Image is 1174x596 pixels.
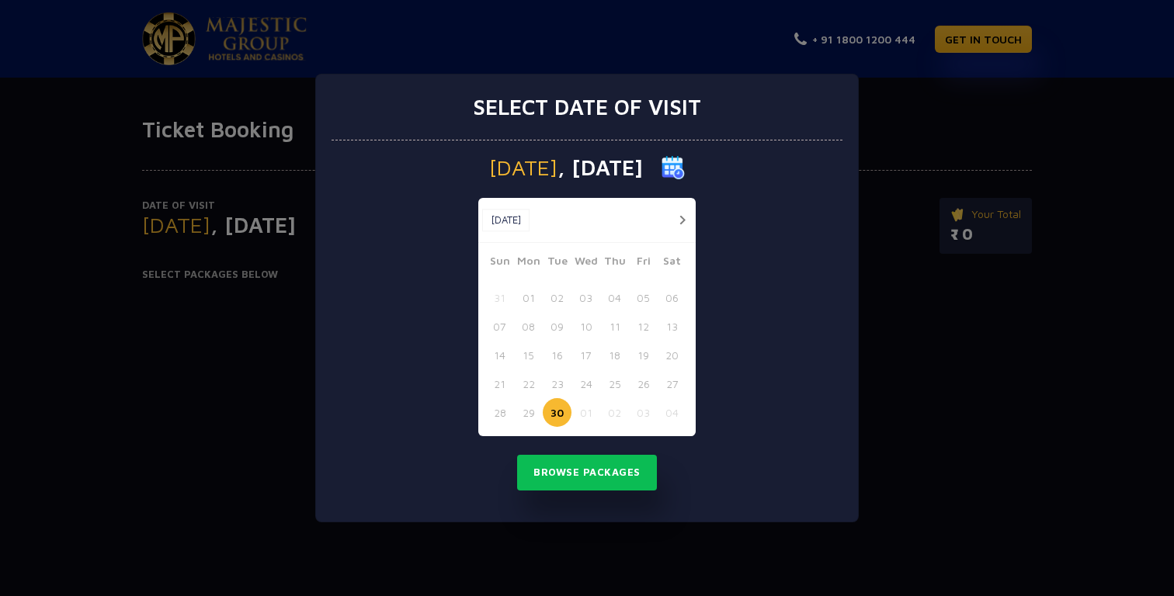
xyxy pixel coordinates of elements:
[600,283,629,312] button: 04
[543,369,571,398] button: 23
[629,312,658,341] button: 12
[571,398,600,427] button: 01
[658,398,686,427] button: 04
[629,252,658,274] span: Fri
[571,283,600,312] button: 03
[658,283,686,312] button: 06
[514,398,543,427] button: 29
[629,369,658,398] button: 26
[543,341,571,369] button: 16
[485,252,514,274] span: Sun
[600,398,629,427] button: 02
[485,312,514,341] button: 07
[629,283,658,312] button: 05
[514,312,543,341] button: 08
[517,455,657,490] button: Browse Packages
[485,369,514,398] button: 21
[629,398,658,427] button: 03
[600,369,629,398] button: 25
[514,369,543,398] button: 22
[514,341,543,369] button: 15
[571,312,600,341] button: 10
[658,312,686,341] button: 13
[600,312,629,341] button: 11
[571,341,600,369] button: 17
[600,341,629,369] button: 18
[473,94,701,120] h3: Select date of visit
[658,252,686,274] span: Sat
[557,157,643,178] span: , [DATE]
[571,369,600,398] button: 24
[543,252,571,274] span: Tue
[600,252,629,274] span: Thu
[482,209,530,232] button: [DATE]
[485,341,514,369] button: 14
[658,341,686,369] button: 20
[514,283,543,312] button: 01
[543,312,571,341] button: 09
[514,252,543,274] span: Mon
[571,252,600,274] span: Wed
[543,398,571,427] button: 30
[629,341,658,369] button: 19
[485,283,514,312] button: 31
[543,283,571,312] button: 02
[489,157,557,178] span: [DATE]
[658,369,686,398] button: 27
[662,156,685,179] img: calender icon
[485,398,514,427] button: 28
